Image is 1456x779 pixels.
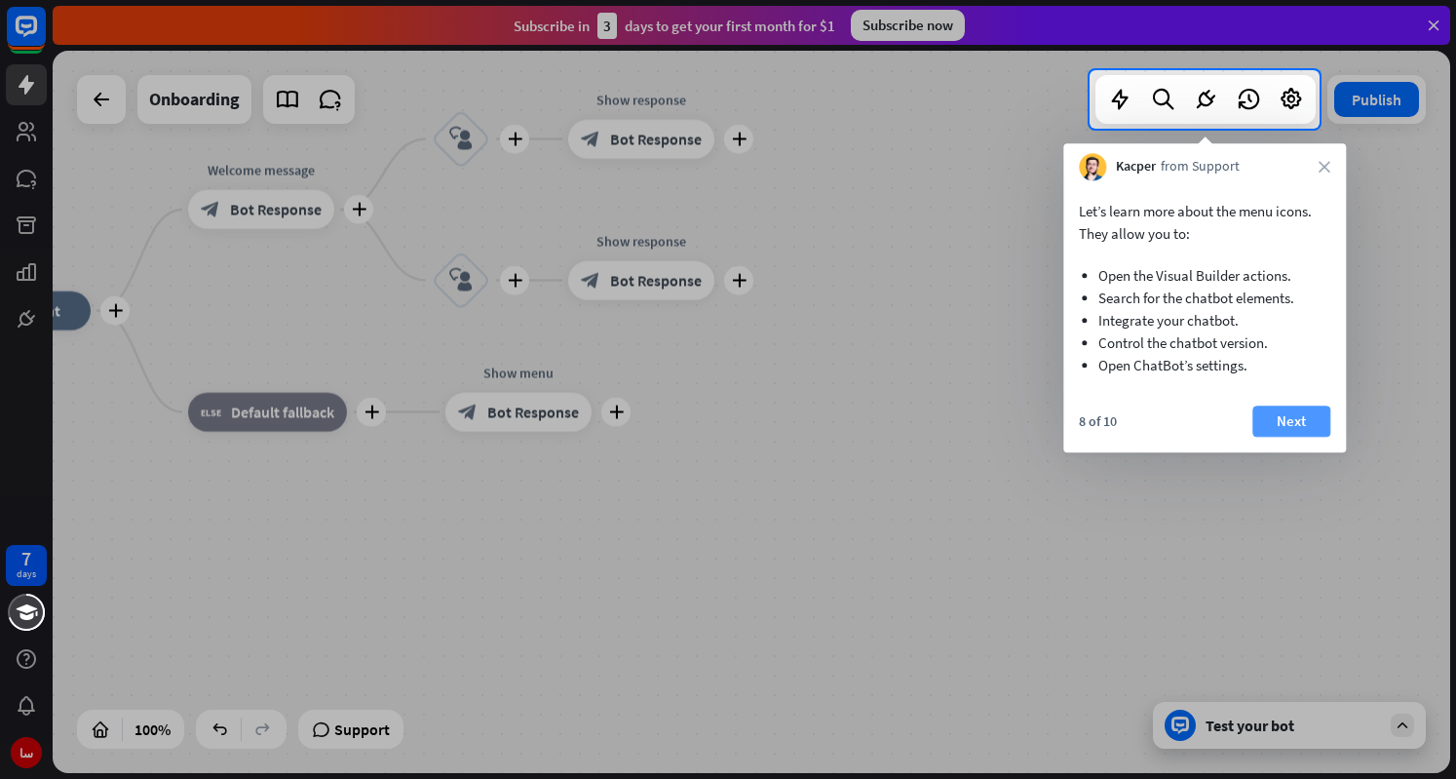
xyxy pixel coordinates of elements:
[1161,158,1240,177] span: from Support
[16,8,74,66] button: Open LiveChat chat widget
[1098,354,1311,376] li: Open ChatBot’s settings.
[1098,287,1311,309] li: Search for the chatbot elements.
[1098,309,1311,331] li: Integrate your chatbot.
[1098,331,1311,354] li: Control the chatbot version.
[1116,158,1156,177] span: Kacper
[1079,412,1117,430] div: 8 of 10
[1252,406,1330,437] button: Next
[1319,161,1330,173] i: close
[1098,264,1311,287] li: Open the Visual Builder actions.
[1079,200,1330,245] p: Let’s learn more about the menu icons. They allow you to:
